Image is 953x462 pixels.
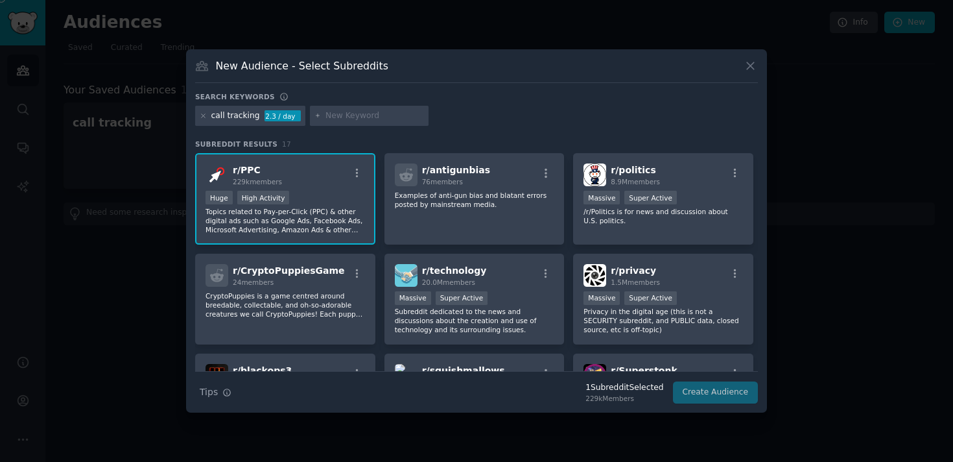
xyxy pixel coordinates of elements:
[395,264,418,287] img: technology
[325,110,424,122] input: New Keyword
[422,265,487,276] span: r/ technology
[195,92,275,101] h3: Search keywords
[436,291,488,305] div: Super Active
[585,382,663,394] div: 1 Subreddit Selected
[422,165,491,175] span: r/ antigunbias
[211,110,260,122] div: call tracking
[206,364,228,387] img: blackops3
[395,191,554,209] p: Examples of anti-gun bias and blatant errors posted by mainstream media.
[233,265,345,276] span: r/ CryptoPuppiesGame
[624,191,677,204] div: Super Active
[585,394,663,403] div: 229k Members
[583,207,743,225] p: /r/Politics is for news and discussion about U.S. politics.
[395,291,431,305] div: Massive
[233,178,282,186] span: 229k members
[200,385,218,399] span: Tips
[611,365,677,376] span: r/ Superstonk
[624,291,677,305] div: Super Active
[422,278,475,286] span: 20.0M members
[583,291,620,305] div: Massive
[583,264,606,287] img: privacy
[583,191,620,204] div: Massive
[233,365,292,376] span: r/ blackops3
[206,291,365,319] p: CryptoPuppies is a game centred around breedable, collectable, and oh-so-adorable creatures we ca...
[206,207,365,234] p: Topics related to Pay-per-Click (PPC) & other digital ads such as Google Ads, Facebook Ads, Micro...
[237,191,290,204] div: High Activity
[422,365,505,376] span: r/ squishmallows
[195,381,236,404] button: Tips
[395,307,554,334] p: Subreddit dedicated to the news and discussions about the creation and use of technology and its ...
[233,278,274,286] span: 24 members
[265,110,301,122] div: 2.3 / day
[422,178,463,186] span: 76 members
[206,191,233,204] div: Huge
[583,164,606,186] img: politics
[216,59,388,73] h3: New Audience - Select Subreddits
[611,278,660,286] span: 1.5M members
[282,140,291,148] span: 17
[583,364,606,387] img: Superstonk
[611,178,660,186] span: 8.9M members
[195,140,277,149] span: Subreddit Results
[611,265,656,276] span: r/ privacy
[395,364,418,387] img: squishmallows
[611,165,655,175] span: r/ politics
[233,165,261,175] span: r/ PPC
[206,164,228,186] img: PPC
[583,307,743,334] p: Privacy in the digital age (this is not a SECURITY subreddit, and PUBLIC data, closed source, etc...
